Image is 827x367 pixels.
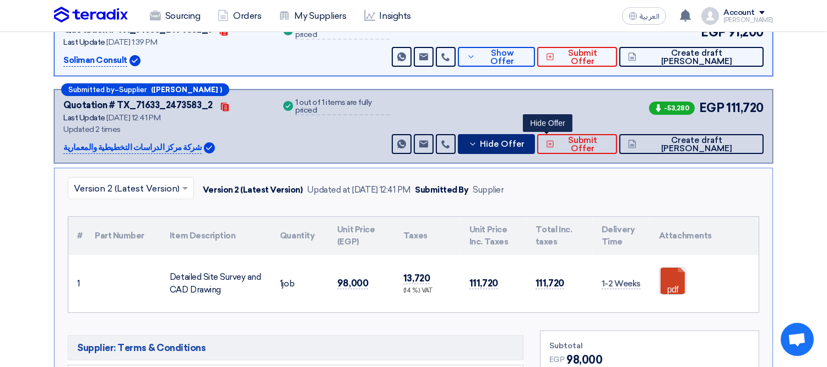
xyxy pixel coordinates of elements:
[86,217,161,255] th: Part Number
[61,83,229,96] div: –
[622,7,666,25] button: العربية
[619,134,764,154] button: Create draft [PERSON_NAME]
[415,184,468,196] div: Submitted By
[650,217,759,255] th: Attachments
[640,13,660,20] span: العربية
[536,278,564,289] span: 111,720
[394,217,461,255] th: Taxes
[549,354,565,365] span: EGP
[557,49,608,66] span: Submit Offer
[328,217,394,255] th: Unit Price (EGP)
[461,217,527,255] th: Unit Price Inc. Taxes
[63,38,105,47] span: Last Update
[280,279,283,289] span: 1
[660,268,748,334] a: OFRRepFinancial_offer_1759916434404.pdf
[141,4,209,28] a: Sourcing
[295,99,389,115] div: 1 out of 1 items are fully priced
[619,47,764,67] button: Create draft [PERSON_NAME]
[337,278,368,289] span: 98,000
[527,217,593,255] th: Total Inc. taxes
[170,271,262,296] div: Detailed Site Survey and CAD Drawing
[63,113,105,123] span: Last Update
[478,49,526,66] span: Show Offer
[106,38,157,47] span: [DATE] 1:39 PM
[523,114,572,132] div: Hide Offer
[129,55,140,66] img: Verified Account
[701,7,719,25] img: profile_test.png
[106,113,160,123] span: [DATE] 12:41 PM
[209,4,270,28] a: Orders
[119,86,147,93] span: Supplier
[63,141,202,155] p: شركة مركز الدراسات التخطيطية والمعمارية
[204,142,215,153] img: Verified Account
[270,4,355,28] a: My Suppliers
[726,99,764,117] span: 111,720
[473,184,504,196] div: Supplier
[271,217,328,255] th: Quantity
[649,102,695,115] span: -53,280
[639,49,755,66] span: Create draft [PERSON_NAME]
[68,86,115,93] span: Submitted by
[549,340,750,352] div: Subtotal
[723,17,773,23] div: [PERSON_NAME]
[271,255,328,312] td: job
[203,184,303,196] div: Version 2 (Latest Version)
[54,7,128,23] img: Teradix logo
[68,217,86,255] th: #
[68,335,523,360] h5: Supplier: Terms & Conditions
[403,273,430,284] span: 13,720
[403,286,452,296] div: (14 %) VAT
[602,279,641,289] span: 1-2 Weeks
[699,99,725,117] span: EGP
[63,54,127,67] p: Soliman Consult
[537,134,617,154] button: Submit Offer
[537,47,617,67] button: Submit Offer
[458,47,535,67] button: Show Offer
[557,136,608,153] span: Submit Offer
[355,4,420,28] a: Insights
[458,134,535,154] button: Hide Offer
[701,23,726,41] span: EGP
[63,124,268,135] div: Updated 2 times
[161,217,271,255] th: Item Description
[469,278,498,289] span: 111,720
[307,184,411,196] div: Updated at [DATE] 12:41 PM
[480,140,525,148] span: Hide Offer
[63,99,213,112] div: Quotation # TX_71633_2473583_2
[68,255,86,312] td: 1
[151,86,222,93] b: ([PERSON_NAME] )
[593,217,650,255] th: Delivery Time
[723,8,755,18] div: Account
[728,23,764,41] span: 91,200
[781,323,814,356] div: Open chat
[639,136,755,153] span: Create draft [PERSON_NAME]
